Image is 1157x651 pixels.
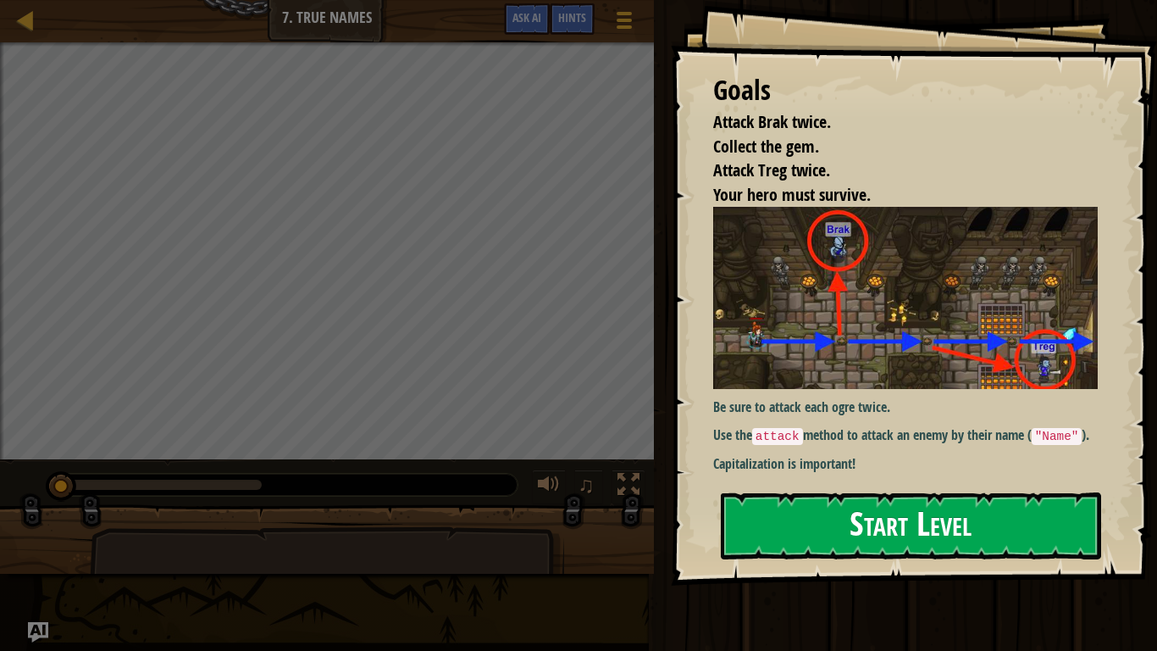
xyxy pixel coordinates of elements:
span: Your hero must survive. [713,183,871,206]
div: Goals [713,71,1098,110]
button: Toggle fullscreen [612,470,645,504]
span: Hints [558,9,586,25]
span: ♫ [578,472,595,498]
button: ♫ [574,470,603,504]
p: Capitalization is important! [713,454,1110,474]
button: Show game menu [603,3,645,43]
button: Adjust volume [532,470,566,504]
img: True names [713,207,1110,389]
span: Ask AI [512,9,541,25]
li: Attack Brak twice. [692,110,1093,135]
li: Attack Treg twice. [692,159,1093,183]
button: Ask AI [28,622,48,643]
li: Collect the gem. [692,135,1093,159]
button: Start Level [721,492,1101,559]
p: Be sure to attack each ogre twice. [713,398,1110,417]
li: Your hero must survive. [692,183,1093,208]
code: "Name" [1032,428,1082,445]
p: Use the method to attack an enemy by their name ( ). [713,426,1110,446]
span: Attack Brak twice. [713,110,831,133]
button: Ask AI [504,3,550,35]
code: attack [752,428,803,445]
span: Attack Treg twice. [713,159,830,181]
span: Collect the gem. [713,135,819,158]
